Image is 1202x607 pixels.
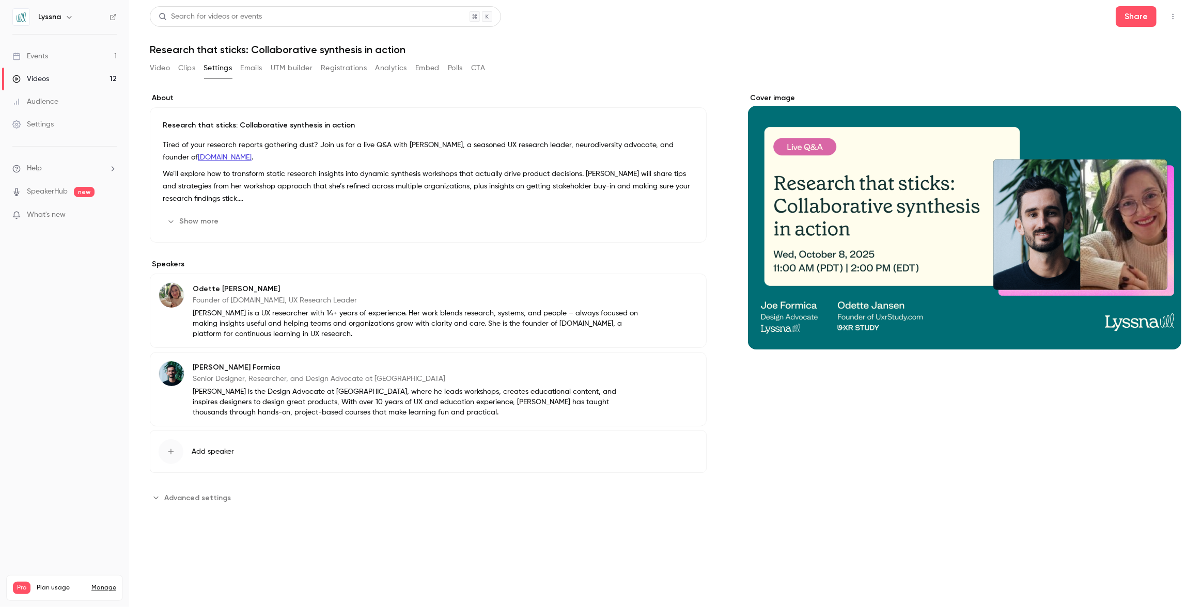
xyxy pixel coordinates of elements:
[163,168,694,205] p: We’ll explore how to transform static research insights into dynamic synthesis workshops that act...
[163,139,694,164] p: Tired of your research reports gathering dust? Join us for a live Q&A with [PERSON_NAME], a seaso...
[150,274,707,348] div: Odette JansenOdette [PERSON_NAME]Founder of [DOMAIN_NAME], UX Research Leader[PERSON_NAME] is a U...
[163,213,225,230] button: Show more
[193,308,639,339] p: [PERSON_NAME] is a UX researcher with 14+ years of experience. Her work blends research, systems,...
[150,93,707,103] label: About
[448,60,463,76] button: Polls
[150,43,1181,56] h1: Research that sticks: Collaborative synthesis in action
[1116,6,1157,27] button: Share
[240,60,262,76] button: Emails
[150,489,707,506] section: Advanced settings
[12,51,48,61] div: Events
[12,74,49,84] div: Videos
[1165,8,1181,25] button: Top Bar Actions
[12,163,117,174] li: help-dropdown-opener
[74,187,95,197] span: new
[193,387,639,418] p: [PERSON_NAME] is the Design Advocate at [GEOGRAPHIC_DATA], where he leads workshops, creates educ...
[193,295,639,306] p: Founder of [DOMAIN_NAME], UX Research Leader
[193,374,639,384] p: Senior Designer, Researcher, and Design Advocate at [GEOGRAPHIC_DATA]
[37,584,85,592] span: Plan usage
[415,60,440,76] button: Embed
[164,492,231,503] span: Advanced settings
[150,430,707,473] button: Add speaker
[321,60,367,76] button: Registrations
[375,60,407,76] button: Analytics
[150,352,707,426] div: Joe Formica[PERSON_NAME] FormicaSenior Designer, Researcher, and Design Advocate at [GEOGRAPHIC_D...
[13,9,29,25] img: Lyssna
[104,211,117,220] iframe: Noticeable Trigger
[27,186,68,197] a: SpeakerHub
[13,582,30,594] span: Pro
[178,60,195,76] button: Clips
[192,446,234,457] span: Add speaker
[12,97,58,107] div: Audience
[27,163,42,174] span: Help
[159,283,184,308] img: Odette Jansen
[471,60,485,76] button: CTA
[748,93,1181,349] section: Cover image
[163,120,694,131] p: Research that sticks: Collaborative synthesis in action
[204,60,232,76] button: Settings
[150,489,237,506] button: Advanced settings
[193,362,639,373] p: [PERSON_NAME] Formica
[193,284,639,294] p: Odette [PERSON_NAME]
[159,11,262,22] div: Search for videos or events
[150,259,707,269] label: Speakers
[12,119,54,130] div: Settings
[748,93,1181,103] label: Cover image
[159,361,184,386] img: Joe Formica
[91,584,116,592] a: Manage
[198,154,252,161] a: [DOMAIN_NAME]
[27,210,66,220] span: What's new
[150,60,170,76] button: Video
[38,12,61,22] h6: Lyssna
[271,60,313,76] button: UTM builder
